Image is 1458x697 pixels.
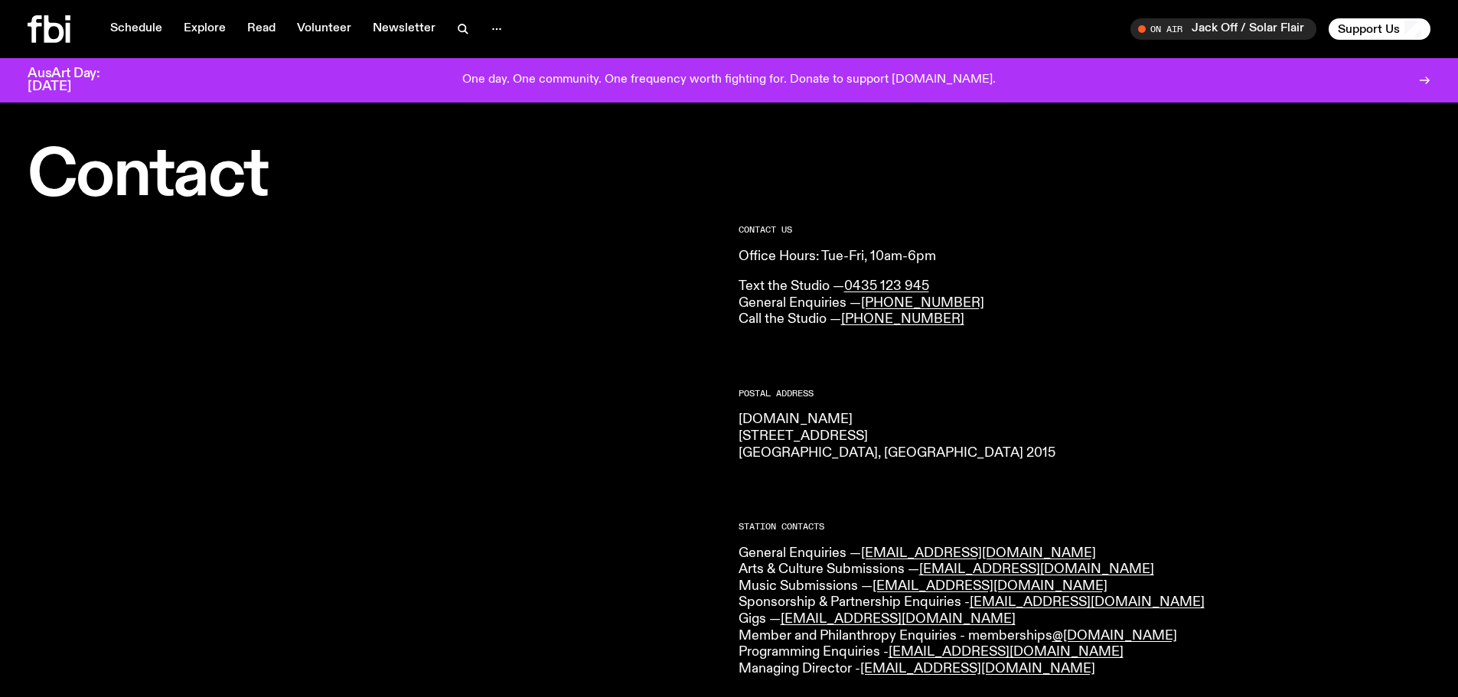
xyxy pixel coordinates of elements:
p: [DOMAIN_NAME] [STREET_ADDRESS] [GEOGRAPHIC_DATA], [GEOGRAPHIC_DATA] 2015 [739,412,1431,461]
a: Explore [175,18,235,40]
a: [EMAIL_ADDRESS][DOMAIN_NAME] [860,662,1095,676]
span: Support Us [1338,22,1400,36]
p: One day. One community. One frequency worth fighting for. Donate to support [DOMAIN_NAME]. [462,73,996,87]
a: [EMAIL_ADDRESS][DOMAIN_NAME] [970,595,1205,609]
button: On AirJack Off / Solar Flair [1130,18,1316,40]
a: 0435 123 945 [844,279,929,293]
a: [PHONE_NUMBER] [841,312,964,326]
p: Text the Studio — General Enquiries — Call the Studio — [739,278,1431,328]
a: @[DOMAIN_NAME] [1052,629,1177,643]
button: Support Us [1329,18,1430,40]
h2: Postal Address [739,389,1431,398]
a: [EMAIL_ADDRESS][DOMAIN_NAME] [873,579,1107,593]
a: [EMAIL_ADDRESS][DOMAIN_NAME] [919,562,1154,576]
h1: Contact [28,145,720,207]
a: Schedule [101,18,171,40]
a: Volunteer [288,18,360,40]
a: Newsletter [364,18,445,40]
a: Read [238,18,285,40]
a: [EMAIL_ADDRESS][DOMAIN_NAME] [861,546,1096,560]
h3: AusArt Day: [DATE] [28,67,126,93]
p: General Enquiries — Arts & Culture Submissions — Music Submissions — Sponsorship & Partnership En... [739,546,1431,678]
a: [EMAIL_ADDRESS][DOMAIN_NAME] [889,645,1124,659]
p: Office Hours: Tue-Fri, 10am-6pm [739,249,1431,265]
h2: Station Contacts [739,523,1431,531]
a: [PHONE_NUMBER] [861,296,984,310]
a: [EMAIL_ADDRESS][DOMAIN_NAME] [781,612,1016,626]
h2: CONTACT US [739,226,1431,234]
